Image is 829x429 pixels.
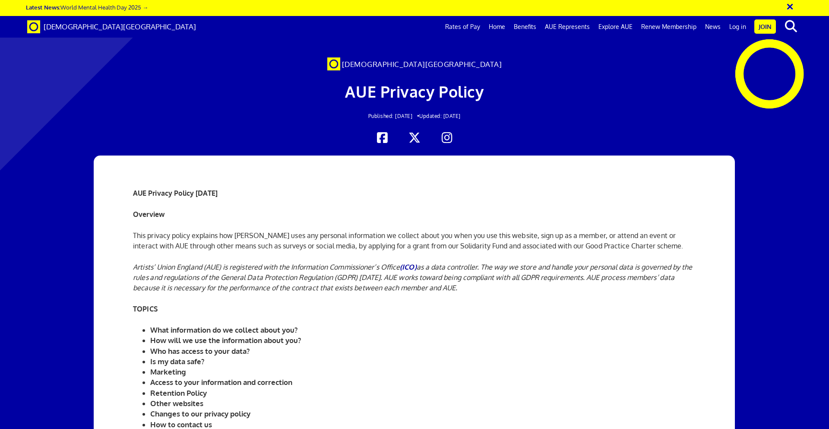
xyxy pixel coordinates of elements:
strong: What information do we collect about you? [150,325,297,334]
strong: Marketing [150,367,186,376]
strong: Who has access to your data? [150,346,250,356]
a: Renew Membership [637,16,701,38]
a: Latest News:World Mental Health Day 2025 → [26,3,148,11]
a: News [701,16,725,38]
a: Benefits [509,16,541,38]
strong: Retention Policy [150,388,207,397]
span: Artists’ Union England (AUE) is registered with the Information Commissioner’s Office [133,263,400,271]
button: search [778,17,804,35]
span: as a data controller. The way we store and handle your personal data is governed by the rules and... [133,263,692,292]
strong: How will we use the information about you? [150,336,301,345]
strong: How to contact us [150,420,212,429]
span: Published: [DATE] • [368,113,420,119]
a: Log in [725,16,750,38]
a: Join [754,19,776,34]
a: Rates of Pay [441,16,484,38]
a: Home [484,16,509,38]
span: [DEMOGRAPHIC_DATA][GEOGRAPHIC_DATA] [342,60,502,69]
h2: Updated: [DATE] [158,113,671,119]
span: [DEMOGRAPHIC_DATA][GEOGRAPHIC_DATA] [44,22,196,31]
strong: Other websites [150,399,203,408]
b: Overview [133,210,165,219]
a: AUE Represents [541,16,594,38]
span: AUE Privacy Policy [345,82,484,101]
b: AUE Privacy Policy [DATE] [133,189,218,197]
b: TOPICS [133,305,158,313]
strong: Is my data safe? [150,357,204,366]
a: Explore AUE [594,16,637,38]
a: (ICO) [400,263,417,271]
strong: Changes to our privacy policy [150,409,250,418]
strong: Access to your information and correction [150,378,292,387]
a: Brand [DEMOGRAPHIC_DATA][GEOGRAPHIC_DATA] [21,16,203,38]
span: This privacy policy explains how [PERSON_NAME] uses any personal information we collect about you... [133,231,683,250]
strong: Latest News: [26,3,60,11]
